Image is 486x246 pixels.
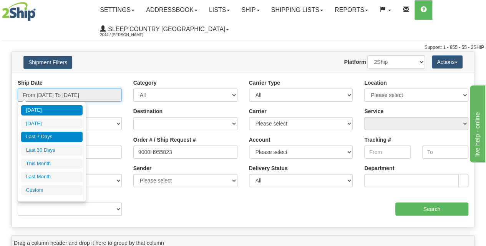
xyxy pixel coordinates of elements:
[364,107,383,115] label: Service
[468,84,485,162] iframe: chat widget
[133,107,163,115] label: Destination
[265,0,329,20] a: Shipping lists
[422,146,468,159] input: To
[21,159,83,169] li: This Month
[236,0,265,20] a: Ship
[364,146,410,159] input: From
[364,79,386,87] label: Location
[21,119,83,129] li: [DATE]
[2,2,36,21] img: logo2044.jpg
[249,136,270,144] label: Account
[6,5,71,14] div: live help - online
[432,55,463,69] button: Actions
[249,164,288,172] label: Delivery Status
[344,58,366,66] label: Platform
[18,79,43,87] label: Ship Date
[140,0,203,20] a: Addressbook
[106,26,225,32] span: Sleep Country [GEOGRAPHIC_DATA]
[395,202,469,216] input: Search
[21,172,83,182] li: Last Month
[21,145,83,156] li: Last 30 Days
[21,105,83,115] li: [DATE]
[133,79,157,87] label: Category
[133,164,151,172] label: Sender
[364,164,394,172] label: Department
[94,20,235,39] a: Sleep Country [GEOGRAPHIC_DATA] 2044 / [PERSON_NAME]
[21,132,83,142] li: Last 7 Days
[2,44,484,51] div: Support: 1 - 855 - 55 - 2SHIP
[21,185,83,196] li: Custom
[249,79,280,87] label: Carrier Type
[203,0,236,20] a: Lists
[329,0,374,20] a: Reports
[100,31,158,39] span: 2044 / [PERSON_NAME]
[249,107,267,115] label: Carrier
[133,136,196,144] label: Order # / Ship Request #
[23,56,72,69] button: Shipment Filters
[364,136,391,144] label: Tracking #
[94,0,140,20] a: Settings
